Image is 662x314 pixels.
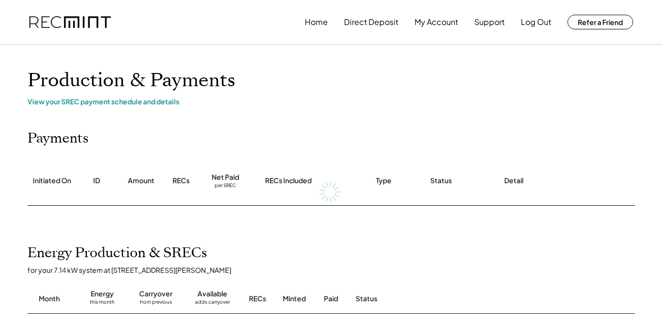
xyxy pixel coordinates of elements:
div: RECs [172,176,190,186]
h2: Energy Production & SRECs [27,245,207,262]
div: Paid [324,294,338,304]
h1: Production & Payments [27,69,635,92]
div: Energy [91,289,114,299]
div: Net Paid [212,172,239,182]
div: View your SREC payment schedule and details [27,97,635,106]
div: Carryover [139,289,172,299]
button: Refer a Friend [567,15,633,29]
div: Amount [128,176,154,186]
div: Month [39,294,60,304]
div: Type [376,176,392,186]
div: Available [197,289,227,299]
button: Direct Deposit [344,12,398,32]
button: Support [474,12,505,32]
div: from previous [140,299,172,309]
div: adds carryover [195,299,230,309]
div: ID [93,176,100,186]
h2: Payments [27,130,89,147]
button: Log Out [521,12,551,32]
div: per SREC [215,182,236,190]
div: Status [430,176,452,186]
div: Minted [283,294,306,304]
div: Status [356,294,522,304]
button: My Account [415,12,458,32]
div: RECs [249,294,266,304]
div: Detail [504,176,523,186]
img: recmint-logotype%403x.png [29,16,111,28]
div: Initiated On [33,176,71,186]
div: RECs Included [265,176,312,186]
div: this month [90,299,115,309]
div: for your 7.14 kW system at [STREET_ADDRESS][PERSON_NAME] [27,266,645,274]
button: Home [305,12,328,32]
